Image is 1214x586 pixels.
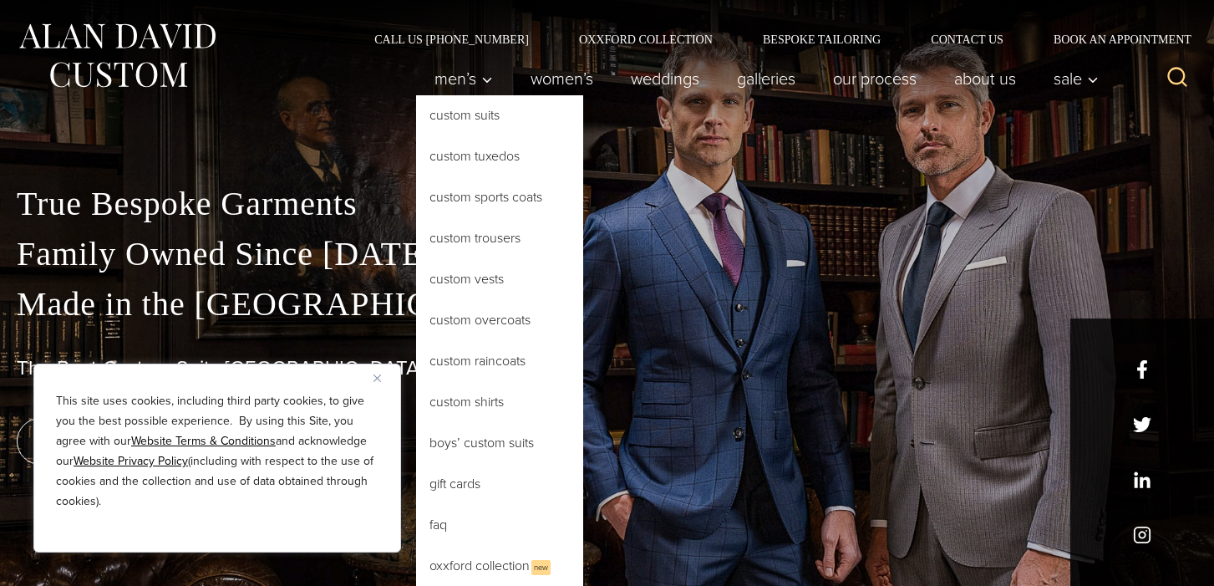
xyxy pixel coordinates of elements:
[1157,59,1197,99] button: View Search Form
[416,177,583,217] a: Custom Sports Coats
[416,341,583,381] a: Custom Raincoats
[416,300,583,340] a: Custom Overcoats
[1029,33,1197,45] a: Book an Appointment
[1054,70,1099,87] span: Sale
[738,33,906,45] a: Bespoke Tailoring
[512,62,612,95] a: Women’s
[416,136,583,176] a: Custom Tuxedos
[416,62,1108,95] nav: Primary Navigation
[416,218,583,258] a: Custom Trousers
[531,560,551,575] span: New
[416,95,583,135] a: Custom Suits
[434,70,493,87] span: Men’s
[936,62,1035,95] a: About Us
[416,505,583,545] a: FAQ
[416,423,583,463] a: Boys’ Custom Suits
[74,452,188,470] a: Website Privacy Policy
[416,464,583,504] a: Gift Cards
[554,33,738,45] a: Oxxford Collection
[17,356,1197,380] h1: The Best Custom Suits [GEOGRAPHIC_DATA] Has to Offer
[373,375,381,382] img: Close
[416,382,583,422] a: Custom Shirts
[17,179,1197,329] p: True Bespoke Garments Family Owned Since [DATE] Made in the [GEOGRAPHIC_DATA]
[56,391,378,512] p: This site uses cookies, including third party cookies, to give you the best possible experience. ...
[719,62,815,95] a: Galleries
[373,368,394,388] button: Close
[17,418,251,465] a: book an appointment
[906,33,1029,45] a: Contact Us
[416,259,583,299] a: Custom Vests
[349,33,1197,45] nav: Secondary Navigation
[349,33,554,45] a: Call Us [PHONE_NUMBER]
[815,62,936,95] a: Our Process
[131,432,276,450] a: Website Terms & Conditions
[612,62,719,95] a: weddings
[17,18,217,93] img: Alan David Custom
